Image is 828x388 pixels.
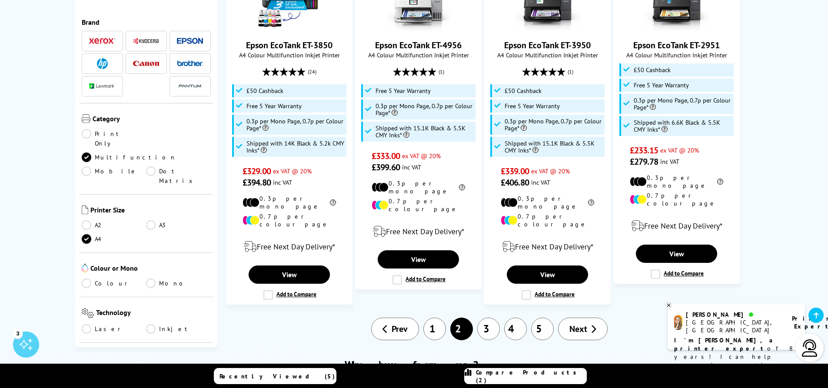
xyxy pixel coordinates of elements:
a: View [636,245,717,263]
li: 0.3p per mono page [501,195,594,210]
img: Technology [82,308,94,318]
img: Xerox [89,38,115,44]
label: Add to Compare [651,269,704,279]
a: Kyocera [133,36,159,46]
label: Add to Compare [263,290,316,300]
div: 3 [13,328,23,338]
span: £406.80 [501,177,529,188]
span: £279.78 [630,156,658,167]
span: £339.00 [501,166,529,177]
h2: Why buy from us? [91,358,737,371]
span: Free 5 Year Warranty [246,103,302,109]
span: (1) [439,63,444,80]
img: Epson [177,38,203,44]
span: Category [93,114,211,125]
a: Recently Viewed (5) [214,368,336,384]
li: 0.7p per colour page [501,212,594,228]
a: Prev [371,318,419,340]
span: Free 5 Year Warranty [634,82,689,89]
a: Epson EcoTank ET-3950 [504,40,591,51]
span: £394.80 [243,177,271,188]
a: Lexmark [89,81,115,92]
span: inc VAT [273,178,292,186]
a: Epson EcoTank ET-4956 [375,40,462,51]
span: Brand [82,18,211,27]
a: 4 [504,318,527,340]
span: Shipped with 14K Black & 5.2k CMY Inks* [246,140,345,154]
span: ex VAT @ 20% [273,167,312,175]
a: 5 [531,318,554,340]
label: Add to Compare [522,290,575,300]
div: [PERSON_NAME] [686,311,781,318]
span: Compare Products (2) [476,368,586,384]
li: 0.7p per colour page [630,192,723,207]
img: Pantum [177,81,203,91]
img: Kyocera [133,38,159,44]
a: Epson [177,36,203,46]
span: ex VAT @ 20% [660,146,699,154]
img: Canon [133,61,159,66]
a: View [249,265,329,284]
span: Colour or Mono [90,264,211,274]
a: 1 [423,318,446,340]
img: user-headset-light.svg [801,339,818,357]
div: modal_delivery [231,235,348,259]
div: modal_delivery [618,214,735,238]
span: £333.00 [372,150,400,162]
a: Dot Matrix [146,166,211,186]
img: amy-livechat.png [674,315,682,330]
a: 3 [477,318,500,340]
a: Epson EcoTank ET-3950 [515,24,580,33]
b: I'm [PERSON_NAME], a printer expert [674,336,775,352]
a: A2 [82,220,146,230]
div: [GEOGRAPHIC_DATA], [GEOGRAPHIC_DATA] [686,318,781,334]
a: Epson EcoTank ET-2951 [633,40,720,51]
a: Laser [82,324,146,334]
a: Brother [177,58,203,69]
img: Category [82,114,90,123]
span: Recently Viewed (5) [219,372,335,380]
div: modal_delivery [360,219,477,244]
span: Free 5 Year Warranty [376,87,431,94]
span: inc VAT [660,157,679,166]
span: 0.3p per Mono Page, 0.7p per Colour Page* [376,103,474,116]
span: A4 Colour Multifunction Inkjet Printer [360,51,477,59]
label: Add to Compare [392,275,446,285]
span: Shipped with 15.1K Black & 5.5K CMY Inks* [376,125,474,139]
a: Colour [82,279,146,288]
span: £399.60 [372,162,400,173]
span: Shipped with 15.1K Black & 5.5K CMY Inks* [505,140,603,154]
li: 0.7p per colour page [243,212,336,228]
a: Epson EcoTank ET-3850 [257,24,322,33]
span: A4 Colour Multifunction Inkjet Printer [231,51,348,59]
a: Compare Products (2) [464,368,587,384]
li: 0.3p per mono page [243,195,336,210]
span: £329.00 [243,166,271,177]
a: Multifunction [82,153,176,162]
span: Free 5 Year Warranty [505,103,560,109]
span: A4 Colour Multifunction Inkjet Printer [489,51,606,59]
span: (1) [568,63,573,80]
span: £50 Cashback [505,87,542,94]
span: Technology [96,308,211,320]
a: HP [89,58,115,69]
span: 0.3p per Mono Page, 0.7p per Colour Page* [505,118,603,132]
a: Epson EcoTank ET-3850 [246,40,333,51]
a: A4 [82,234,146,244]
span: A4 Colour Multifunction Inkjet Printer [618,51,735,59]
span: £50 Cashback [634,66,671,73]
a: Epson EcoTank ET-2951 [644,24,709,33]
p: of 8 years! I can help you choose the right product [674,336,798,378]
a: View [378,250,459,269]
a: Print Only [82,129,146,148]
img: Brother [177,60,203,66]
span: inc VAT [402,163,421,171]
span: 0.3p per Mono Page, 0.7p per Colour Page* [246,118,345,132]
li: 0.7p per colour page [372,197,465,213]
a: Xerox [89,36,115,46]
span: £50 Cashback [246,87,283,94]
a: A3 [146,220,211,230]
span: ex VAT @ 20% [531,167,570,175]
span: inc VAT [531,178,550,186]
img: Printer Size [82,206,88,214]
